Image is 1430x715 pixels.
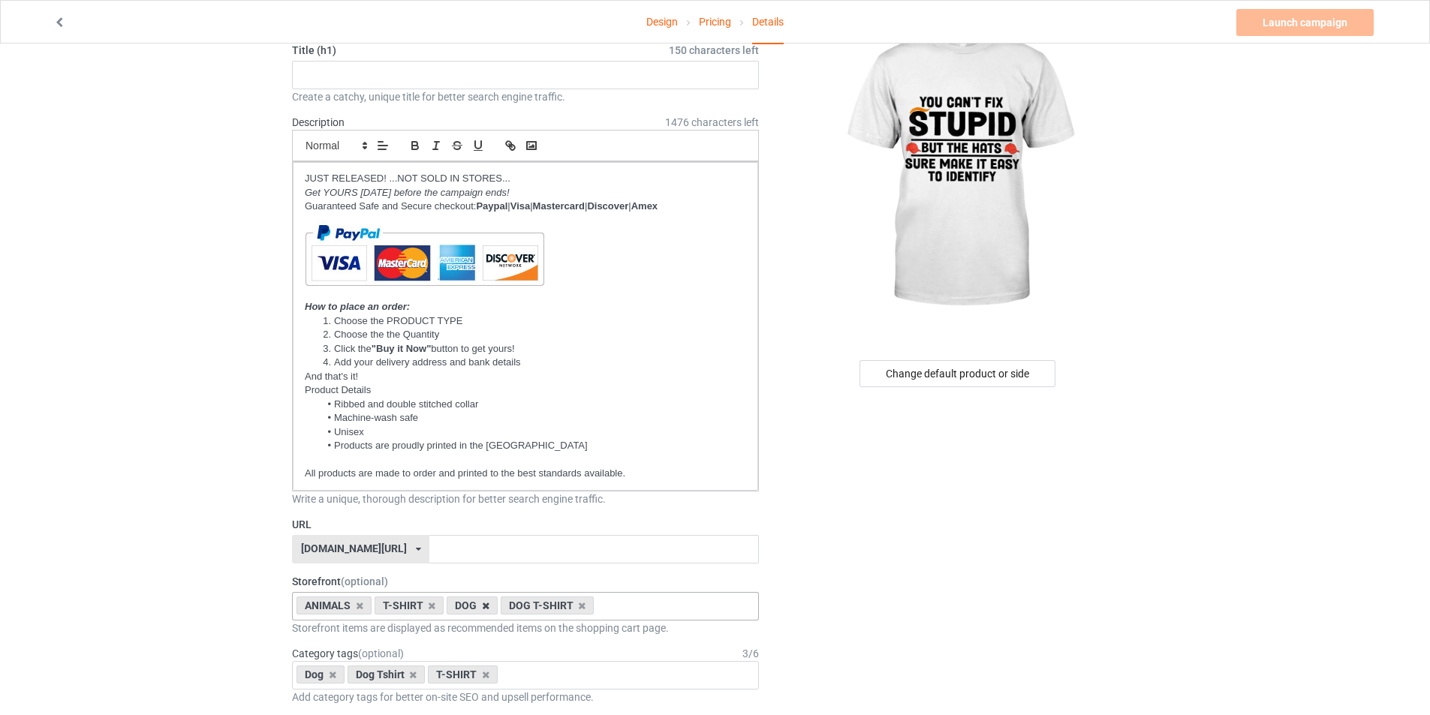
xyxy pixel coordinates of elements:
[320,356,746,369] li: Add your delivery address and bank details
[320,398,746,411] li: Ribbed and double stitched collar
[292,116,345,128] label: Description
[742,646,759,661] div: 3 / 6
[501,596,595,614] div: DOG T-SHIRT
[305,301,410,312] em: How to place an order:
[292,491,759,506] div: Write a unique, thorough description for better search engine traffic.
[301,543,407,554] div: [DOMAIN_NAME][URL]
[447,596,498,614] div: DOG
[305,172,746,186] p: JUST RELEASED! ...NOT SOLD IN STORES...
[358,647,404,659] span: (optional)
[305,370,746,384] p: And that's it!
[320,439,746,452] li: Products are proudly printed in the [GEOGRAPHIC_DATA]
[292,43,759,58] label: Title (h1)
[476,200,507,212] strong: Paypal
[669,43,759,58] span: 150 characters left
[631,200,658,212] strong: Amex
[292,646,404,661] label: Category tags
[320,411,746,425] li: Machine-wash safe
[375,596,444,614] div: T-SHIRT
[292,574,759,589] label: Storefront
[297,596,372,614] div: ANIMALS
[292,89,759,104] div: Create a catchy, unique title for better search engine traffic.
[752,1,784,44] div: Details
[320,314,746,328] li: Choose the PRODUCT TYPE
[510,200,531,212] strong: Visa
[587,200,628,212] strong: Discover
[348,665,426,683] div: Dog Tshirt
[665,115,759,130] span: 1476 characters left
[533,200,585,212] strong: Mastercard
[646,1,678,43] a: Design
[305,214,544,296] img: AM_mc_vs_dc_ae.jpg
[297,665,345,683] div: Dog
[320,425,746,439] li: Unisex
[341,575,388,587] span: (optional)
[320,328,746,341] li: Choose the the Quantity
[305,187,510,198] em: Get YOURS [DATE] before the campaign ends!
[320,342,746,356] li: Click the button to get yours!
[292,689,759,704] div: Add category tags for better on-site SEO and upsell performance.
[699,1,731,43] a: Pricing
[292,517,759,532] label: URL
[860,360,1055,387] div: Change default product or side
[292,620,759,635] div: Storefront items are displayed as recommended items on the shopping cart page.
[305,383,746,398] p: Product Details
[305,467,746,481] p: All products are made to order and printed to the best standards available.
[428,665,498,683] div: T-SHIRT
[305,200,746,214] p: Guaranteed Safe and Secure checkout: | | | |
[372,343,432,354] strong: "Buy it Now"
